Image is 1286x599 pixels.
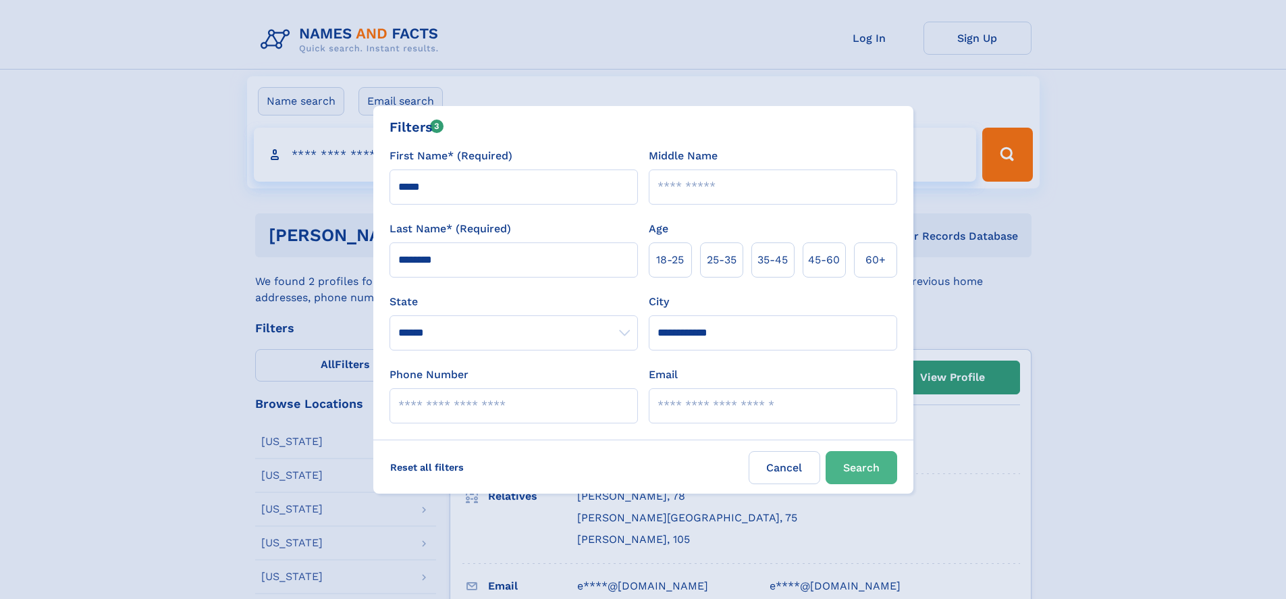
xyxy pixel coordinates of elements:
label: First Name* (Required) [390,148,512,164]
span: 25‑35 [707,252,736,268]
label: Last Name* (Required) [390,221,511,237]
span: 35‑45 [757,252,788,268]
label: Email [649,367,678,383]
span: 45‑60 [808,252,840,268]
label: City [649,294,669,310]
label: Cancel [749,451,820,484]
span: 60+ [865,252,886,268]
label: State [390,294,638,310]
label: Middle Name [649,148,718,164]
label: Phone Number [390,367,468,383]
label: Age [649,221,668,237]
span: 18‑25 [656,252,684,268]
label: Reset all filters [381,451,473,484]
div: Filters [390,117,444,137]
button: Search [826,451,897,484]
